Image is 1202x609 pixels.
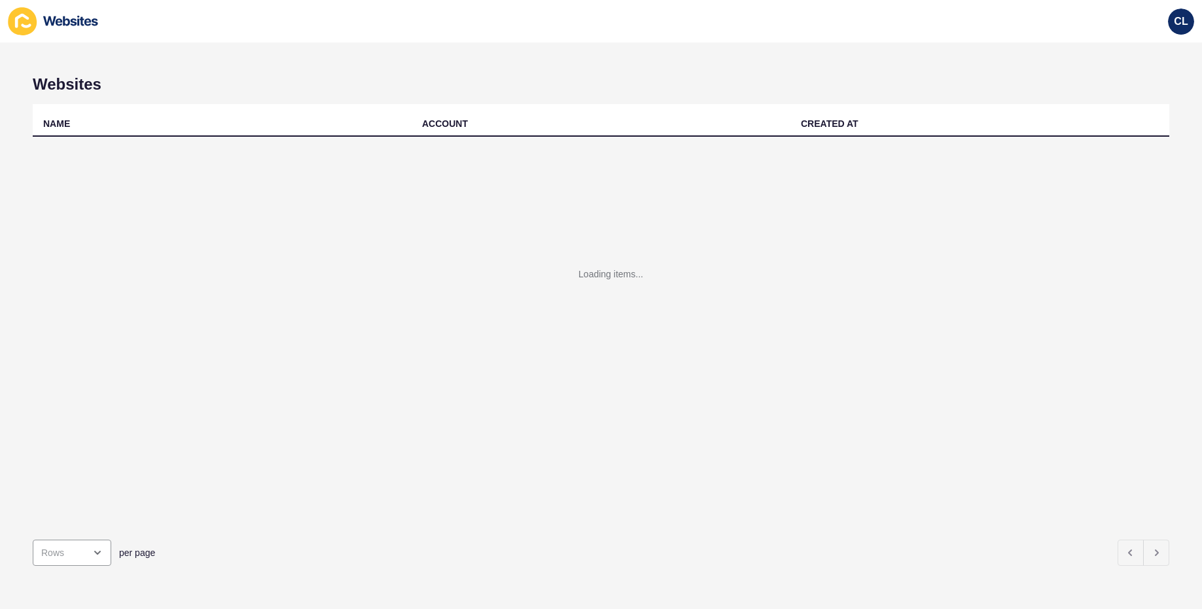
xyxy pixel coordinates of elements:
[801,117,858,130] div: CREATED AT
[33,540,111,566] div: open menu
[43,117,70,130] div: NAME
[119,546,155,559] span: per page
[578,268,643,281] div: Loading items...
[33,75,1169,94] h1: Websites
[1174,15,1188,28] span: CL
[422,117,468,130] div: ACCOUNT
